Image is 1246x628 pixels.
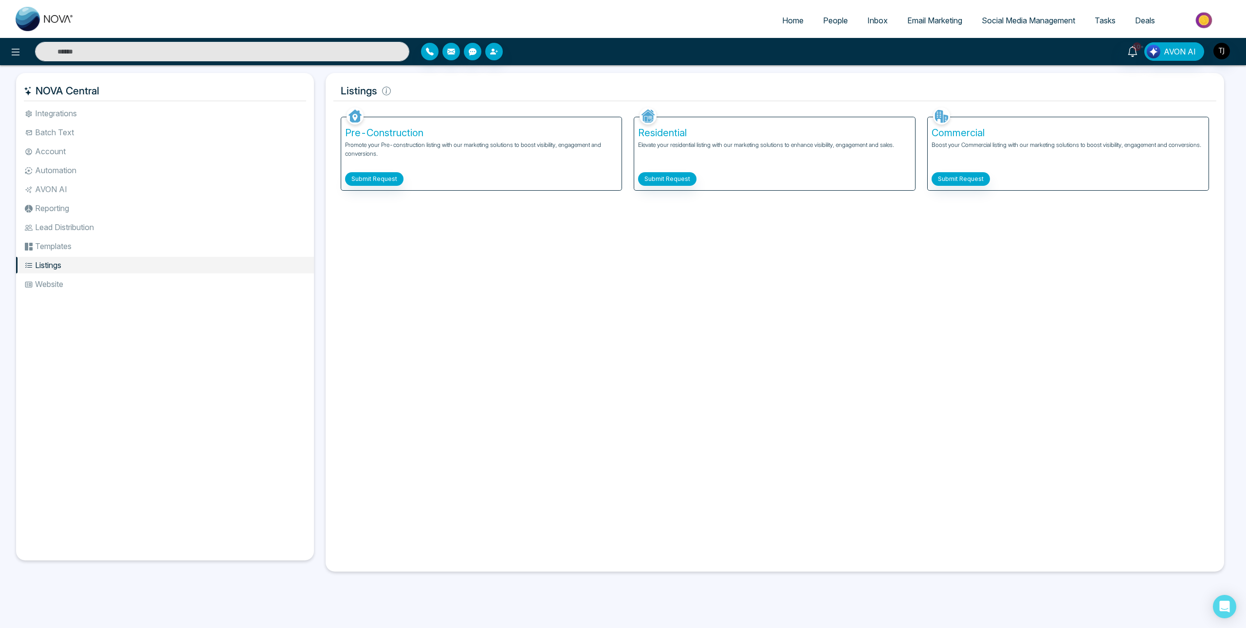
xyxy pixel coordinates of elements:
span: Social Media Management [982,16,1075,25]
img: User Avatar [1213,43,1230,59]
a: 10+ [1121,42,1144,59]
li: AVON AI [16,181,314,197]
li: Website [16,276,314,292]
h5: Listings [333,81,1217,101]
li: Integrations [16,105,314,122]
p: Elevate your residential listing with our marketing solutions to enhance visibility, engagement a... [638,141,911,167]
a: Tasks [1085,11,1125,30]
li: Automation [16,162,314,179]
h5: NOVA Central [24,81,306,101]
img: Residential [640,108,657,125]
span: People [823,16,848,25]
span: Deals [1135,16,1155,25]
button: Submit Request [638,172,696,186]
span: Home [782,16,804,25]
li: Lead Distribution [16,219,314,235]
a: Deals [1125,11,1165,30]
a: People [813,11,858,30]
img: Lead Flow [1147,45,1160,58]
li: Account [16,143,314,160]
li: Reporting [16,200,314,216]
img: Commercial [933,108,950,125]
button: AVON AI [1144,42,1204,61]
span: 10+ [1133,42,1141,51]
img: Pre-Construction [347,108,364,125]
span: Inbox [867,16,888,25]
div: Open Intercom Messenger [1213,595,1236,618]
a: Email Marketing [898,11,972,30]
a: Social Media Management [972,11,1085,30]
li: Batch Text [16,124,314,141]
p: Boost your Commercial listing with our marketing solutions to boost visibility, engagement and co... [932,141,1205,167]
p: Promote your Pre-construction listing with our marketing solutions to boost visibility, engagemen... [345,141,618,167]
span: AVON AI [1164,46,1196,57]
button: Submit Request [345,172,403,186]
h5: Commercial [932,127,1205,139]
button: Submit Request [932,172,990,186]
img: Market-place.gif [1170,9,1240,31]
a: Inbox [858,11,898,30]
li: Templates [16,238,314,254]
li: Listings [16,257,314,273]
h5: Pre-Construction [345,127,618,139]
a: Home [772,11,813,30]
img: Nova CRM Logo [16,7,74,31]
span: Email Marketing [907,16,962,25]
span: Tasks [1095,16,1116,25]
h5: Residential [638,127,911,139]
